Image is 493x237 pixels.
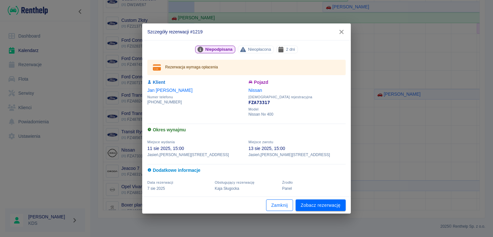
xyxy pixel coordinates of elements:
[248,107,346,111] span: Model
[142,23,351,40] h2: Szczegóły rezerwacji #1219
[248,111,346,117] p: Nissan Nv 400
[296,199,346,211] a: Zobacz rezerwację
[248,140,273,144] span: Miejsce zwrotu
[246,46,274,53] span: Nieopłacona
[215,180,255,184] span: Obsługujący rezerwację
[248,99,346,106] p: FZA73317
[248,145,346,152] p: 13 sie 2025, 15:00
[147,79,245,86] h6: Klient
[248,88,262,93] a: Nissan
[147,167,346,174] h6: Dodatkowe informacje
[147,145,245,152] p: 11 sie 2025, 15:00
[248,152,346,158] p: Jasień , [PERSON_NAME][STREET_ADDRESS]
[147,99,245,105] p: [PHONE_NUMBER]
[248,79,346,86] h6: Pojazd
[147,140,175,144] span: Miejsce wydania
[147,186,211,191] p: 7 sie 2025
[282,186,346,191] p: Panel
[165,62,218,73] div: Rezerwacja wymaga opłacenia
[147,95,245,99] span: Numer telefonu
[266,199,293,211] button: Zamknij
[283,46,298,53] span: 2 dni
[147,180,173,184] span: Data rezerwacji
[248,95,346,99] span: [DEMOGRAPHIC_DATA] rejestracyjna
[147,88,193,93] a: Jan [PERSON_NAME]
[282,180,293,184] span: Żrodło
[215,186,278,191] p: Kaja Sługocka
[203,46,235,53] span: Niepodpisana
[147,152,245,158] p: Jasień , [PERSON_NAME][STREET_ADDRESS]
[147,127,346,133] h6: Okres wynajmu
